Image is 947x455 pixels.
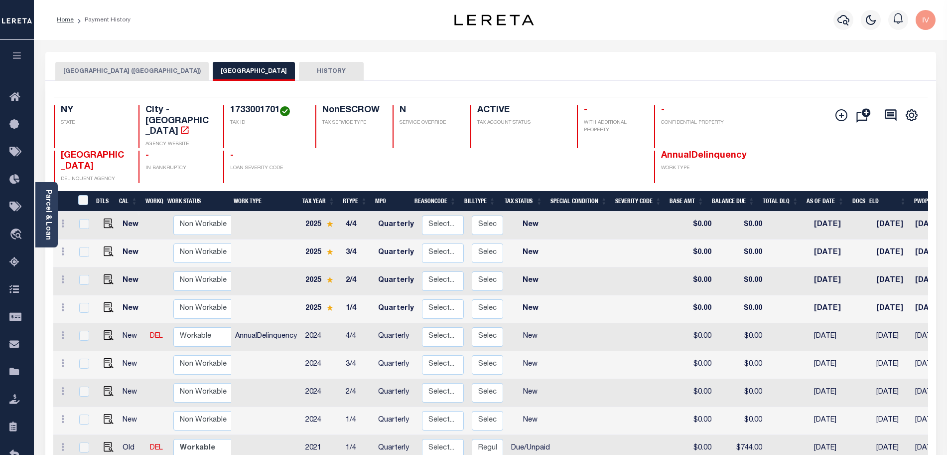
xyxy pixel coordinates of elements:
[507,407,554,435] td: New
[119,379,146,407] td: New
[673,295,715,323] td: $0.00
[715,295,766,323] td: $0.00
[507,351,554,379] td: New
[584,106,587,115] span: -
[298,191,339,212] th: Tax Year: activate to sort column ascending
[74,15,131,24] li: Payment History
[708,191,759,212] th: Balance Due: activate to sort column ascending
[872,379,911,407] td: [DATE]
[230,105,303,116] h4: 1733001701
[141,191,163,212] th: WorkQ
[507,323,554,351] td: New
[61,119,127,127] p: STATE
[145,151,149,160] span: -
[477,105,565,116] h4: ACTIVE
[374,212,418,239] td: Quarterly
[374,295,418,323] td: Quarterly
[61,176,127,183] p: DELINQUENT AGENCY
[715,323,766,351] td: $0.00
[477,119,565,127] p: TAX ACCOUNT STATUS
[661,165,727,172] p: WORK TYPE
[374,407,418,435] td: Quarterly
[44,190,51,240] a: Parcel & Loan
[500,191,546,212] th: Tax Status: activate to sort column ascending
[342,295,374,323] td: 1/4
[810,407,855,435] td: [DATE]
[301,351,342,379] td: 2024
[400,119,458,127] p: SERVICE OVERRIDE
[759,191,803,212] th: Total DLQ: activate to sort column ascending
[301,267,342,295] td: 2025
[872,267,911,295] td: [DATE]
[213,62,295,81] button: [GEOGRAPHIC_DATA]
[872,407,911,435] td: [DATE]
[865,191,910,212] th: ELD: activate to sort column ascending
[301,323,342,351] td: 2024
[119,239,146,267] td: New
[322,105,381,116] h4: NonESCROW
[507,379,554,407] td: New
[872,295,911,323] td: [DATE]
[374,239,418,267] td: Quarterly
[145,141,211,148] p: AGENCY WEBSITE
[342,212,374,239] td: 4/4
[326,276,333,283] img: Star.svg
[150,333,163,340] a: DEL
[342,323,374,351] td: 4/4
[55,62,209,81] button: [GEOGRAPHIC_DATA] ([GEOGRAPHIC_DATA])
[872,239,911,267] td: [DATE]
[673,407,715,435] td: $0.00
[810,379,855,407] td: [DATE]
[673,379,715,407] td: $0.00
[119,351,146,379] td: New
[507,239,554,267] td: New
[339,191,371,212] th: RType: activate to sort column ascending
[872,351,911,379] td: [DATE]
[715,407,766,435] td: $0.00
[72,191,93,212] th: &nbsp;
[454,14,534,25] img: logo-dark.svg
[342,407,374,435] td: 1/4
[872,323,911,351] td: [DATE]
[803,191,848,212] th: As of Date: activate to sort column ascending
[92,191,115,212] th: DTLS
[661,119,727,127] p: CONFIDENTIAL PROPERTY
[374,351,418,379] td: Quarterly
[810,212,855,239] td: [DATE]
[163,191,231,212] th: Work Status
[715,239,766,267] td: $0.00
[326,221,333,227] img: Star.svg
[342,239,374,267] td: 3/4
[119,295,146,323] td: New
[9,228,25,241] i: travel_explore
[342,379,374,407] td: 2/4
[546,191,611,212] th: Special Condition: activate to sort column ascending
[326,304,333,311] img: Star.svg
[810,351,855,379] td: [DATE]
[661,106,665,115] span: -
[715,351,766,379] td: $0.00
[673,323,715,351] td: $0.00
[301,379,342,407] td: 2024
[342,351,374,379] td: 3/4
[322,119,381,127] p: TAX SERVICE TYPE
[715,267,766,295] td: $0.00
[53,191,72,212] th: &nbsp;&nbsp;&nbsp;&nbsp;&nbsp;&nbsp;&nbsp;&nbsp;&nbsp;&nbsp;
[507,267,554,295] td: New
[61,151,124,171] span: [GEOGRAPHIC_DATA]
[848,191,865,212] th: Docs
[460,191,500,212] th: BillType: activate to sort column ascending
[145,165,211,172] p: IN BANKRUPTCY
[119,407,146,435] td: New
[115,191,141,212] th: CAL: activate to sort column ascending
[673,239,715,267] td: $0.00
[872,212,911,239] td: [DATE]
[611,191,666,212] th: Severity Code: activate to sort column ascending
[666,191,708,212] th: Base Amt: activate to sort column ascending
[301,295,342,323] td: 2025
[673,212,715,239] td: $0.00
[301,212,342,239] td: 2025
[374,323,418,351] td: Quarterly
[231,323,301,351] td: AnnualDelinquency
[810,267,855,295] td: [DATE]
